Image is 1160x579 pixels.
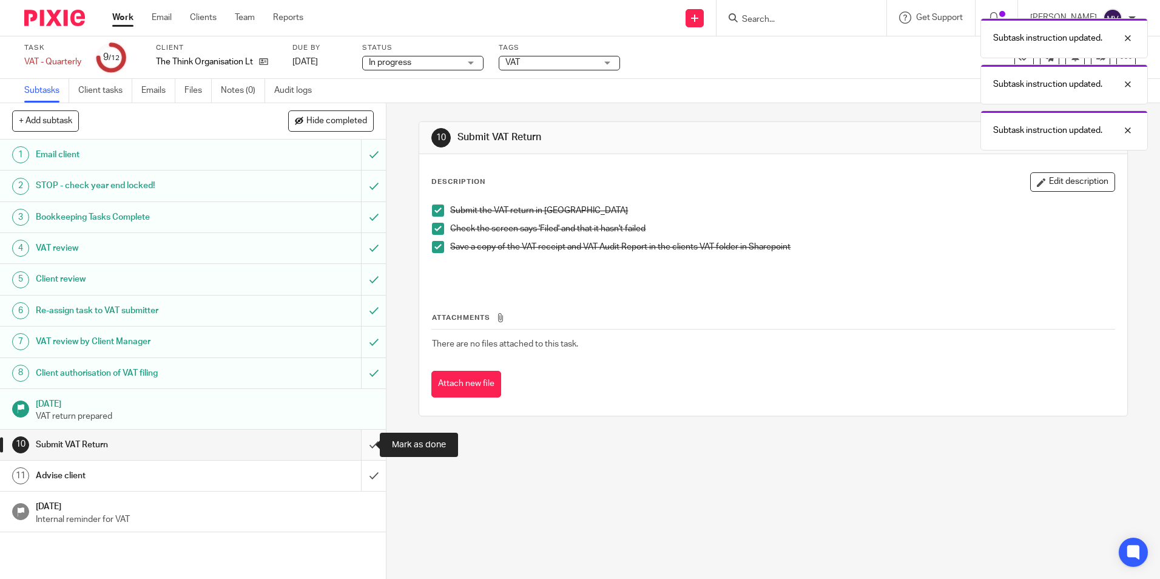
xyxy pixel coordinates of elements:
[24,43,81,53] label: Task
[24,56,81,68] div: VAT - Quarterly
[36,208,244,226] h1: Bookkeeping Tasks Complete
[184,79,212,103] a: Files
[36,410,374,422] p: VAT return prepared
[432,314,490,321] span: Attachments
[103,50,120,64] div: 9
[362,43,484,53] label: Status
[431,371,501,398] button: Attach new file
[12,365,29,382] div: 8
[457,131,799,144] h1: Submit VAT Return
[274,79,321,103] a: Audit logs
[993,32,1102,44] p: Subtask instruction updated.
[12,178,29,195] div: 2
[112,12,133,24] a: Work
[12,271,29,288] div: 5
[432,340,578,348] span: There are no files attached to this task.
[292,58,318,66] span: [DATE]
[235,12,255,24] a: Team
[156,43,277,53] label: Client
[36,467,244,485] h1: Advise client
[24,79,69,103] a: Subtasks
[36,146,244,164] h1: Email client
[431,177,485,187] p: Description
[450,241,1114,253] p: Save a copy of the VAT receipt and VAT Audit Report in the clients VAT folder in Sharepoint
[36,177,244,195] h1: STOP - check year end locked!
[12,110,79,131] button: + Add subtask
[190,12,217,24] a: Clients
[12,302,29,319] div: 6
[993,124,1102,137] p: Subtask instruction updated.
[36,395,374,410] h1: [DATE]
[221,79,265,103] a: Notes (0)
[141,79,175,103] a: Emails
[369,58,411,67] span: In progress
[431,128,451,147] div: 10
[12,436,29,453] div: 10
[1030,172,1115,192] button: Edit description
[152,12,172,24] a: Email
[109,55,120,61] small: /12
[273,12,303,24] a: Reports
[36,333,244,351] h1: VAT review by Client Manager
[292,43,347,53] label: Due by
[12,146,29,163] div: 1
[36,513,374,526] p: Internal reminder for VAT
[993,78,1102,90] p: Subtask instruction updated.
[288,110,374,131] button: Hide completed
[36,239,244,257] h1: VAT review
[1103,8,1122,28] img: svg%3E
[499,43,620,53] label: Tags
[36,436,244,454] h1: Submit VAT Return
[78,79,132,103] a: Client tasks
[306,117,367,126] span: Hide completed
[12,333,29,350] div: 7
[156,56,253,68] p: The Think Organisation Ltd
[36,498,374,513] h1: [DATE]
[36,270,244,288] h1: Client review
[450,223,1114,235] p: Check the screen says 'Filed' and that it hasn't failed
[12,209,29,226] div: 3
[12,467,29,484] div: 11
[24,10,85,26] img: Pixie
[36,302,244,320] h1: Re-assign task to VAT submitter
[450,205,1114,217] p: Submit the VAT return in [GEOGRAPHIC_DATA]
[505,58,520,67] span: VAT
[12,240,29,257] div: 4
[36,364,244,382] h1: Client authorisation of VAT filing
